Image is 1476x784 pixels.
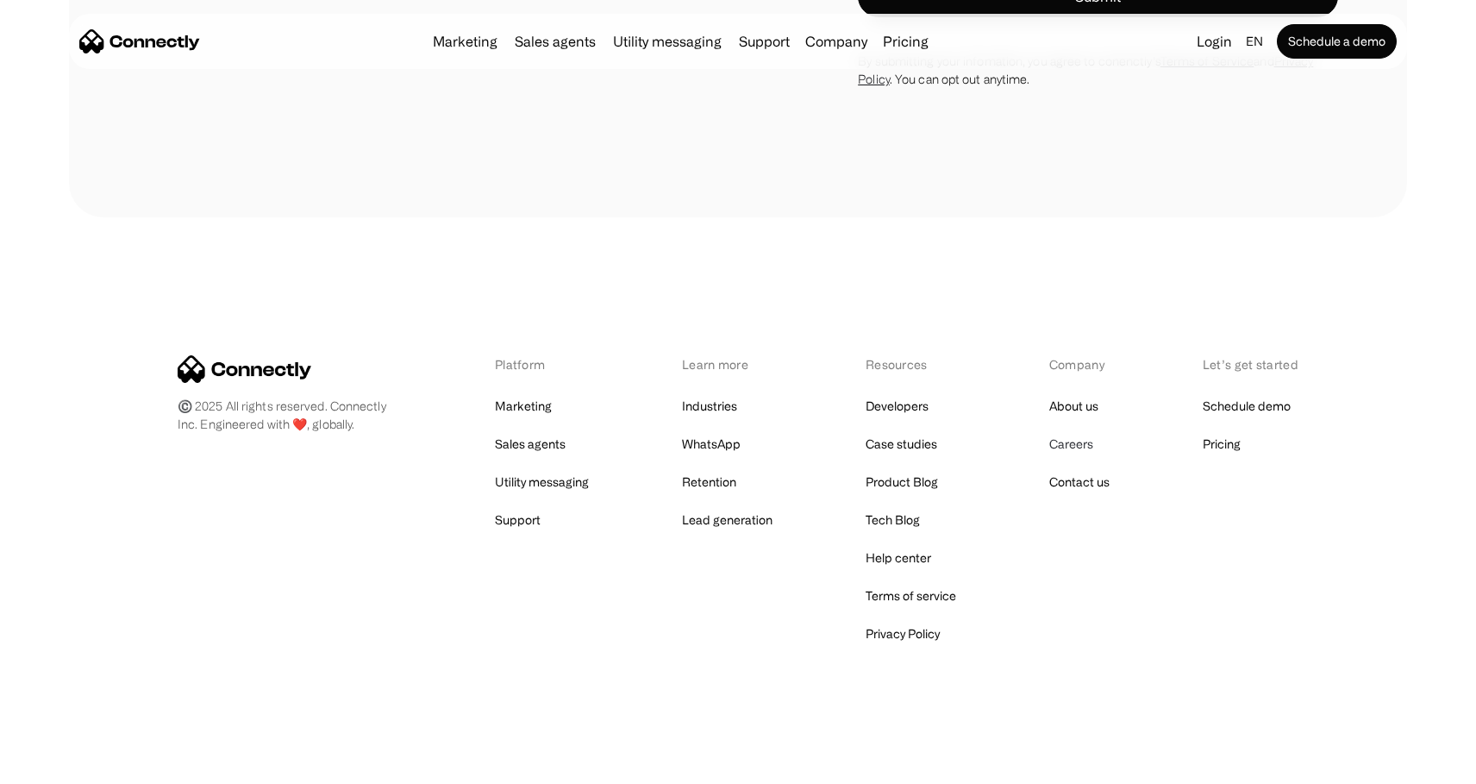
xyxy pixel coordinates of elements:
a: Careers [1049,432,1093,456]
a: Pricing [876,34,935,48]
div: Company [1049,355,1110,373]
div: Learn more [682,355,772,373]
ul: Language list [34,754,103,778]
div: en [1246,29,1263,53]
a: Support [732,34,797,48]
div: Company [805,29,867,53]
a: Sales agents [508,34,603,48]
a: Support [495,508,541,532]
a: Sales agents [495,432,566,456]
a: WhatsApp [682,432,741,456]
a: About us [1049,394,1098,418]
div: By submitting your infomation, you agree to conenctly’s and . You can opt out anytime. [858,52,1338,88]
a: Retention [682,470,736,494]
div: Let’s get started [1203,355,1298,373]
a: Pricing [1203,432,1241,456]
a: Utility messaging [606,34,729,48]
div: Company [800,29,872,53]
a: Case studies [866,432,937,456]
a: Help center [866,546,931,570]
a: Product Blog [866,470,938,494]
a: Schedule demo [1203,394,1291,418]
a: Tech Blog [866,508,920,532]
a: Schedule a demo [1277,24,1397,59]
a: Terms of service [866,584,956,608]
a: Industries [682,394,737,418]
a: Utility messaging [495,470,589,494]
aside: Language selected: English [17,752,103,778]
a: Contact us [1049,470,1110,494]
a: Privacy Policy [866,622,940,646]
a: Marketing [426,34,504,48]
div: Resources [866,355,956,373]
a: Lead generation [682,508,772,532]
div: en [1239,29,1273,53]
a: Developers [866,394,929,418]
a: home [79,28,200,54]
a: Marketing [495,394,552,418]
a: Login [1190,29,1239,53]
div: Platform [495,355,589,373]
